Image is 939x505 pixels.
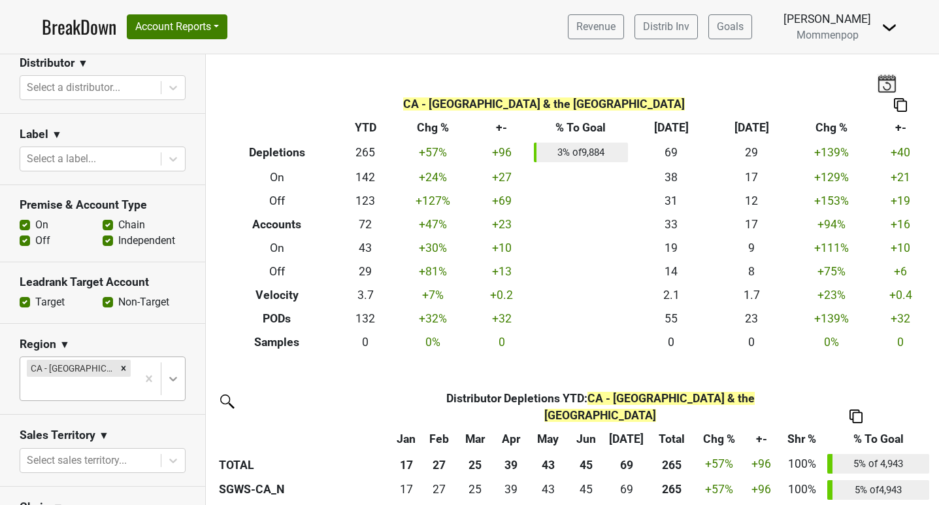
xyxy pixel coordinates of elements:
div: [PERSON_NAME] [783,10,871,27]
th: Off [216,189,338,213]
td: +32 [473,307,531,330]
th: On [216,165,338,189]
td: 72 [338,213,393,236]
label: Target [35,294,65,310]
td: 0 [338,330,393,354]
a: Distrib Inv [634,14,698,39]
label: Off [35,233,50,249]
span: +96 [751,457,771,470]
td: +24 % [393,165,473,189]
th: May: activate to sort column ascending [528,427,568,451]
th: % To Goal [531,116,631,140]
th: SGWS-CA_N [216,477,391,503]
td: +153 % [792,189,872,213]
button: Account Reports [127,14,227,39]
td: 17 [712,213,792,236]
td: +0.2 [473,283,531,307]
td: 0 [631,330,712,354]
th: Jul: activate to sort column ascending [604,427,648,451]
td: 132 [338,307,393,330]
td: +10 [872,236,929,260]
td: +6 [872,260,929,283]
td: 265 [338,140,393,166]
span: ▼ [78,56,88,71]
div: 17 [395,481,418,498]
td: 29 [712,140,792,166]
span: CA - [GEOGRAPHIC_DATA] & the [GEOGRAPHIC_DATA] [403,97,685,111]
th: Chg %: activate to sort column ascending [695,427,744,451]
h3: Sales Territory [20,428,95,442]
td: +27 [473,165,531,189]
td: +57 % [695,477,744,503]
th: Shr %: activate to sort column ascending [780,427,824,451]
td: 29 [338,260,393,283]
td: 31 [631,189,712,213]
div: 265 [651,481,692,498]
td: +13 [473,260,531,283]
h3: Distributor [20,56,74,70]
td: +23 [473,213,531,236]
td: 26.937 [421,477,456,503]
th: Velocity [216,283,338,307]
a: Goals [708,14,752,39]
div: 25 [459,481,491,498]
div: +96 [747,481,777,498]
td: +75 % [792,260,872,283]
span: CA - [GEOGRAPHIC_DATA] & the [GEOGRAPHIC_DATA] [544,392,755,422]
span: ▼ [99,428,109,444]
th: Depletions [216,140,338,166]
th: Feb: activate to sort column ascending [421,427,456,451]
td: 0 [872,330,929,354]
h3: Premise & Account Type [20,198,186,212]
td: 3.7 [338,283,393,307]
th: Distributor Depletions YTD : [421,387,780,427]
td: 0 [712,330,792,354]
th: Chg % [792,116,872,140]
span: ▼ [59,337,70,353]
span: +57% [705,457,733,470]
th: +- [473,116,531,140]
div: 43 [531,481,565,498]
th: Off [216,260,338,283]
td: +30 % [393,236,473,260]
th: [DATE] [631,116,712,140]
a: BreakDown [42,13,116,41]
td: +81 % [393,260,473,283]
td: +94 % [792,213,872,236]
td: 19 [631,236,712,260]
div: 45 [572,481,602,498]
td: 142 [338,165,393,189]
td: 43.103 [528,477,568,503]
td: +16 [872,213,929,236]
th: 69 [604,451,648,477]
td: 17 [712,165,792,189]
th: Accounts [216,213,338,236]
td: 100% [780,477,824,503]
span: ▼ [52,127,62,143]
th: 25 [457,451,494,477]
td: 33 [631,213,712,236]
label: Non-Target [118,294,169,310]
th: 45 [568,451,604,477]
td: +127 % [393,189,473,213]
img: Copy to clipboard [849,409,863,423]
td: 9 [712,236,792,260]
td: +111 % [792,236,872,260]
th: Apr: activate to sort column ascending [494,427,528,451]
td: +40 [872,140,929,166]
th: 265.245 [648,477,695,503]
img: last_updated_date [877,74,897,92]
td: 23 [712,307,792,330]
td: 100% [780,451,824,477]
td: 24.603 [457,477,494,503]
td: +129 % [792,165,872,189]
div: CA - [GEOGRAPHIC_DATA] & the [GEOGRAPHIC_DATA] [27,360,116,377]
span: Mommenpop [797,29,859,41]
td: 8 [712,260,792,283]
td: 38 [631,165,712,189]
th: Chg % [393,116,473,140]
td: +7 % [393,283,473,307]
th: PODs [216,307,338,330]
td: +96 [473,140,531,166]
div: Remove CA - Oakland & the East Bay [116,360,131,377]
